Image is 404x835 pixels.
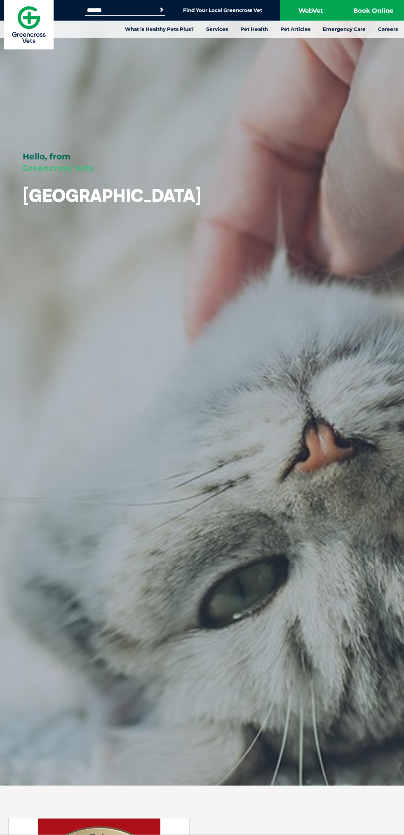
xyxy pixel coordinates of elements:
a: Pet Health [234,21,274,38]
a: Emergency Care [317,21,372,38]
a: What is Healthy Pets Plus? [119,21,200,38]
span: Greencross Vets [23,163,94,173]
span: Hello, from [23,152,70,161]
button: Search [157,6,166,14]
a: Find Your Local Greencross Vet [183,7,262,14]
a: Pet Articles [274,21,317,38]
a: Services [200,21,234,38]
a: Careers [372,21,404,38]
h1: [GEOGRAPHIC_DATA] [23,186,201,205]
